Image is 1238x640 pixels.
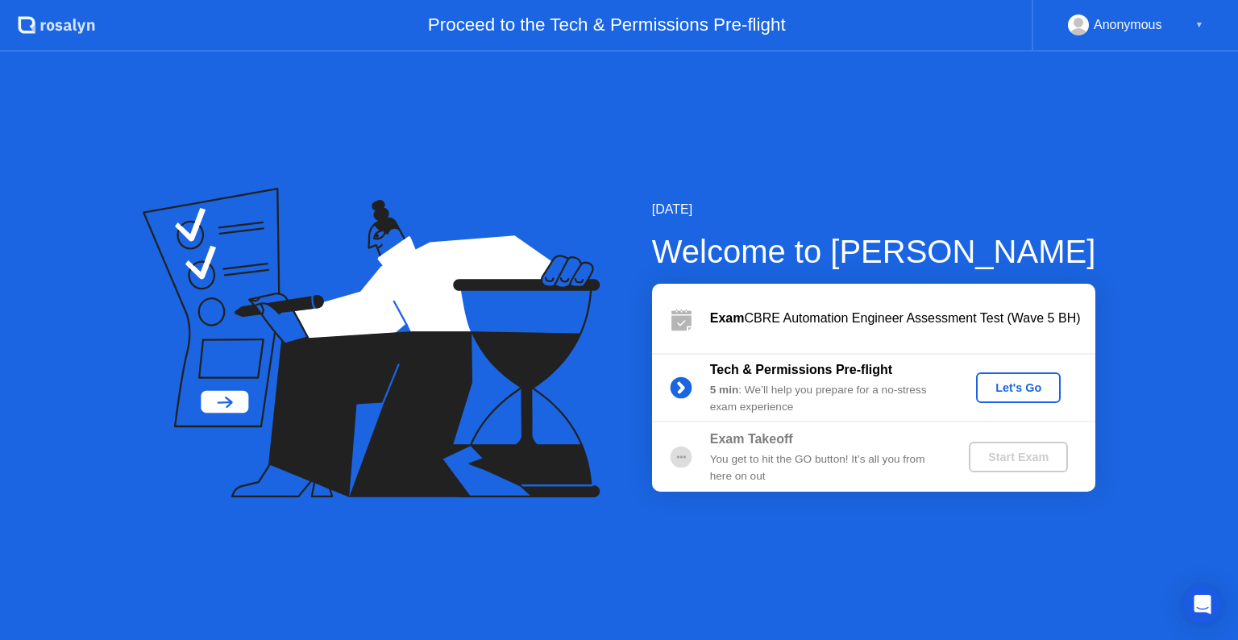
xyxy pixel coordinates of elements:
b: Tech & Permissions Pre-flight [710,363,892,376]
div: Anonymous [1094,15,1162,35]
b: Exam Takeoff [710,432,793,446]
div: Let's Go [983,381,1054,394]
div: ▼ [1195,15,1203,35]
div: [DATE] [652,200,1096,219]
b: 5 min [710,384,739,396]
div: CBRE Automation Engineer Assessment Test (Wave 5 BH) [710,309,1095,328]
b: Exam [710,311,745,325]
div: : We’ll help you prepare for a no-stress exam experience [710,382,942,415]
div: Welcome to [PERSON_NAME] [652,227,1096,276]
div: You get to hit the GO button! It’s all you from here on out [710,451,942,484]
button: Start Exam [969,442,1068,472]
button: Let's Go [976,372,1061,403]
div: Start Exam [975,451,1061,463]
div: Open Intercom Messenger [1183,585,1222,624]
